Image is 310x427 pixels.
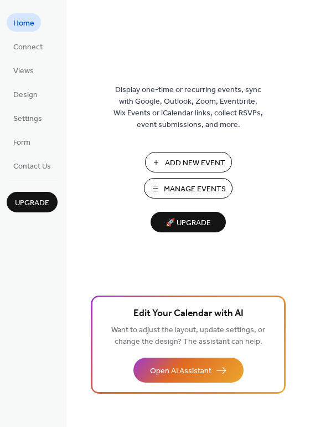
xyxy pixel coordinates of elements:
[15,197,49,209] span: Upgrade
[7,85,44,103] a: Design
[133,306,244,322] span: Edit Your Calendar with AI
[13,42,43,53] span: Connect
[7,109,49,127] a: Settings
[150,365,211,377] span: Open AI Assistant
[13,113,42,125] span: Settings
[7,37,49,55] a: Connect
[151,212,226,232] button: 🚀 Upgrade
[144,178,232,199] button: Manage Events
[165,157,225,169] span: Add New Event
[7,13,41,32] a: Home
[7,61,40,79] a: Views
[113,84,263,131] span: Display one-time or recurring events, sync with Google, Outlook, Zoom, Eventbrite, Wix Events or ...
[7,133,37,151] a: Form
[111,323,265,349] span: Want to adjust the layout, update settings, or change the design? The assistant can help.
[13,18,34,29] span: Home
[13,137,30,149] span: Form
[7,156,58,175] a: Contact Us
[164,184,226,195] span: Manage Events
[157,216,219,231] span: 🚀 Upgrade
[133,358,244,383] button: Open AI Assistant
[13,161,51,172] span: Contact Us
[13,89,38,101] span: Design
[145,152,232,172] button: Add New Event
[13,65,34,77] span: Views
[7,192,58,212] button: Upgrade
